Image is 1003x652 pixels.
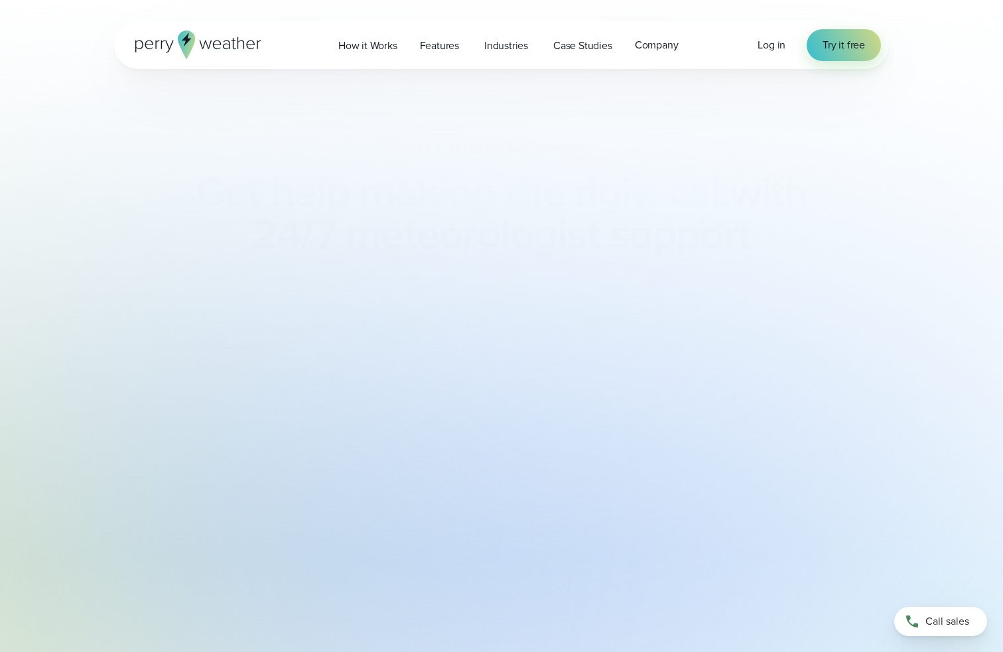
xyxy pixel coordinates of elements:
a: How it Works [327,32,409,59]
a: Case Studies [542,32,624,59]
a: Try it free [807,29,881,61]
span: How it Works [338,38,397,54]
span: Log in [758,37,785,52]
a: Call sales [894,607,987,636]
span: Features [420,38,459,54]
span: Try it free [823,37,865,53]
span: Case Studies [553,38,612,54]
a: Log in [758,37,785,53]
span: Call sales [925,613,969,629]
span: Company [635,37,679,53]
span: Industries [484,38,528,54]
